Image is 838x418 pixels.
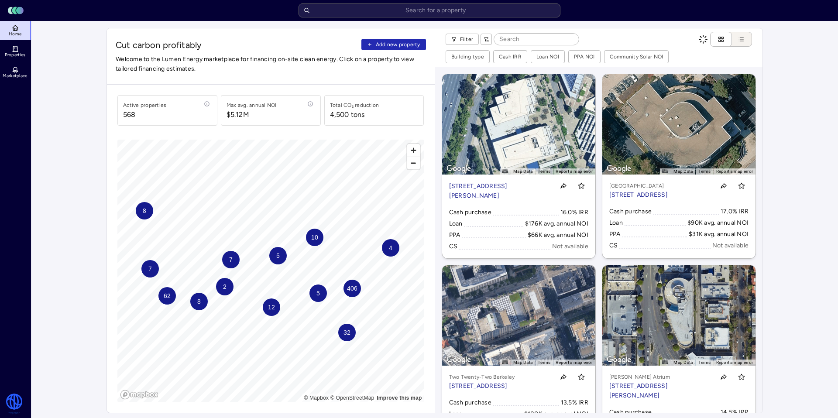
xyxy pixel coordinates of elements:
div: Map marker [338,324,356,341]
button: Community Solar NOI [604,51,669,63]
p: [PERSON_NAME] Atrium [609,373,711,381]
span: Filter [460,35,474,44]
div: 13.5% IRR [561,398,588,408]
div: Map marker [269,247,287,264]
span: 7 [148,264,152,274]
span: 5 [316,288,320,298]
div: PPA [609,230,621,239]
span: 62 [164,291,171,301]
span: Welcome to the Lumen Energy marketplace for financing on-site clean energy. Click on a property t... [116,55,426,74]
span: 10 [311,233,318,242]
p: [GEOGRAPHIC_DATA] [609,182,668,190]
div: Map marker [158,287,176,305]
button: Add new property [361,39,426,50]
button: Zoom in [407,144,420,157]
button: PPA NOI [569,51,600,63]
p: [STREET_ADDRESS][PERSON_NAME] [449,182,551,201]
div: 14.5% IRR [721,408,749,417]
div: $176K avg. annual NOI [525,219,588,229]
span: Add new property [376,40,420,49]
button: Cash IRR [494,51,527,63]
button: Toggle favorite [735,370,749,384]
p: [STREET_ADDRESS][PERSON_NAME] [609,381,711,401]
div: Cash purchase [449,398,491,408]
span: 406 [347,284,357,293]
div: Map marker [306,229,323,246]
div: Map marker [222,251,240,268]
div: Map marker [309,284,327,302]
div: Max avg. annual NOI [227,101,277,110]
span: $5.12M [227,110,277,120]
div: 16.0% IRR [560,208,588,217]
canvas: Map [117,140,424,402]
div: Loan NOI [536,52,559,61]
div: Cash IRR [499,52,522,61]
button: Loan NOI [531,51,564,63]
span: 5 [276,251,280,260]
span: Marketplace [3,73,27,79]
div: Map marker [382,239,399,257]
button: Toggle favorite [735,179,749,193]
div: PPA NOI [574,52,595,61]
a: Mapbox logo [120,390,158,400]
input: Search [494,34,579,45]
div: CS [609,241,618,250]
div: Map marker [141,260,159,278]
span: 568 [123,110,166,120]
button: Toggle favorite [574,370,588,384]
div: Map marker [343,280,361,297]
p: [STREET_ADDRESS] [449,381,515,391]
button: Zoom out [407,157,420,169]
div: Map marker [136,202,153,219]
button: Cards view [710,32,732,47]
div: $90K avg. annual NOI [687,218,749,228]
span: 7 [229,255,233,264]
div: Not available [712,241,749,250]
span: 8 [143,206,146,216]
div: Active properties [123,101,166,110]
input: Search for a property [299,3,560,17]
button: Toggle favorite [574,179,588,193]
div: Map marker [190,293,208,310]
span: 8 [197,297,201,306]
div: Cash purchase [609,207,652,216]
button: Filter [446,34,479,45]
p: [STREET_ADDRESS] [609,190,668,200]
span: 12 [268,302,275,312]
div: $31K avg. annual NOI [689,230,749,239]
div: CS [449,242,458,251]
div: Total CO₂ reduction [330,101,379,110]
div: Not available [552,242,588,251]
div: Loan [449,219,463,229]
div: Map marker [263,298,280,316]
img: Watershed [5,394,23,415]
a: Map[STREET_ADDRESS][PERSON_NAME]Toggle favoriteCash purchase16.0% IRRLoan$176K avg. annual NOIPPA... [442,74,595,258]
div: $66K avg. annual NOI [528,230,588,240]
button: Building type [446,51,489,63]
a: Map[GEOGRAPHIC_DATA][STREET_ADDRESS]Toggle favoriteCash purchase17.0% IRRLoan$90K avg. annual NOI... [602,74,756,258]
a: Mapbox [304,395,329,401]
span: Home [9,31,21,37]
div: Community Solar NOI [610,52,663,61]
div: 17.0% IRR [721,207,749,216]
span: 4 [389,243,392,253]
span: Properties [5,52,26,58]
span: 2 [223,282,227,291]
div: Building type [451,52,484,61]
div: Loan [609,218,623,228]
a: Map feedback [377,395,422,401]
a: OpenStreetMap [330,395,374,401]
div: Map marker [216,278,234,295]
div: 4,500 tons [330,110,365,120]
div: Cash purchase [449,208,491,217]
p: Two Twenty-Two Berkeley [449,373,515,381]
span: 32 [343,328,350,337]
button: List view [723,32,752,47]
div: Cash purchase [609,408,652,417]
span: Cut carbon profitably [116,39,358,51]
div: PPA [449,230,460,240]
